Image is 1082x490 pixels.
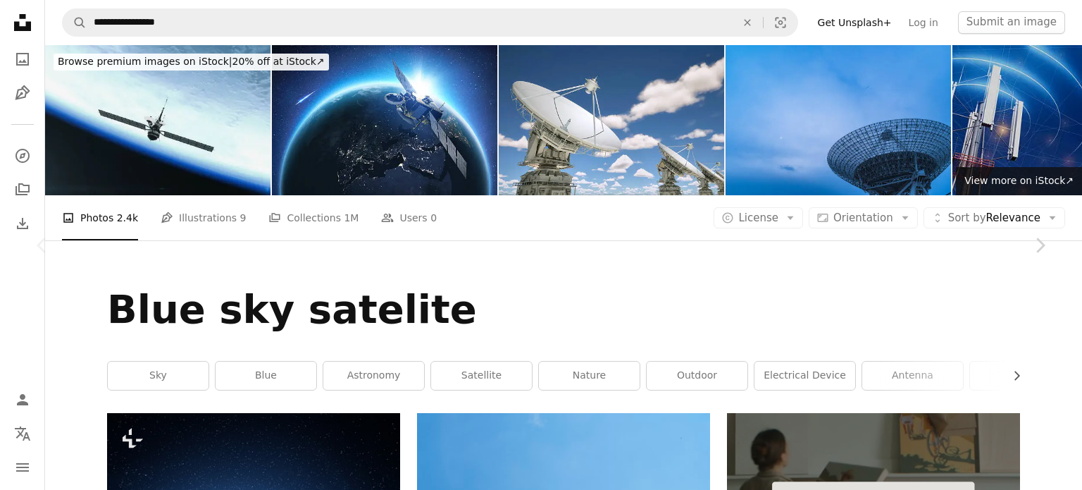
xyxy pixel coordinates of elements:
[970,362,1071,390] a: night
[381,195,437,240] a: Users 0
[8,419,37,448] button: Language
[726,45,951,195] img: A Huge Satellite Antenna
[948,212,1040,224] span: Relevance
[732,9,763,36] button: Clear
[833,212,893,224] span: Orientation
[948,212,986,224] span: Sort by
[647,362,747,390] a: outdoor
[900,11,947,34] a: Log in
[268,195,359,240] a: Collections 1M
[964,175,1074,186] span: View more on iStock ↗
[958,11,1065,34] button: Submit an image
[430,210,437,226] span: 0
[8,142,37,170] a: Explore
[809,11,900,34] a: Get Unsplash+
[8,453,37,482] button: Menu
[45,45,337,79] a: Browse premium images on iStock|20% off at iStock↗
[956,167,1082,195] a: View more on iStock↗
[997,178,1082,313] a: Next
[738,212,778,224] span: License
[8,45,37,73] a: Photos
[924,207,1065,228] button: Sort byRelevance
[216,362,316,390] a: blue
[272,45,497,195] img: Amazing beautiful blue planet earth with satellite at sunset view from space. Horizon Earth with ...
[431,362,532,390] a: satellite
[754,362,855,390] a: electrical device
[62,8,798,37] form: Find visuals sitewide
[58,56,232,67] span: Browse premium images on iStock |
[764,9,797,36] button: Visual search
[714,207,803,228] button: License
[1004,362,1020,390] button: scroll list to the right
[809,207,918,228] button: Orientation
[344,210,359,226] span: 1M
[161,195,246,240] a: Illustrations 9
[107,284,1020,335] h1: Blue sky satelite
[54,54,329,71] div: 20% off at iStock ↗
[63,9,87,36] button: Search Unsplash
[862,362,963,390] a: antenna
[45,45,270,195] img: Spy Satellite orbiting Earth. NASA Public Domain Imagery
[8,79,37,107] a: Illustrations
[323,362,424,390] a: astronomy
[539,362,640,390] a: nature
[108,362,209,390] a: sky
[499,45,724,195] img: Group of satellite dishes for digital telecommunication
[240,210,247,226] span: 9
[8,386,37,414] a: Log in / Sign up
[8,176,37,204] a: Collections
